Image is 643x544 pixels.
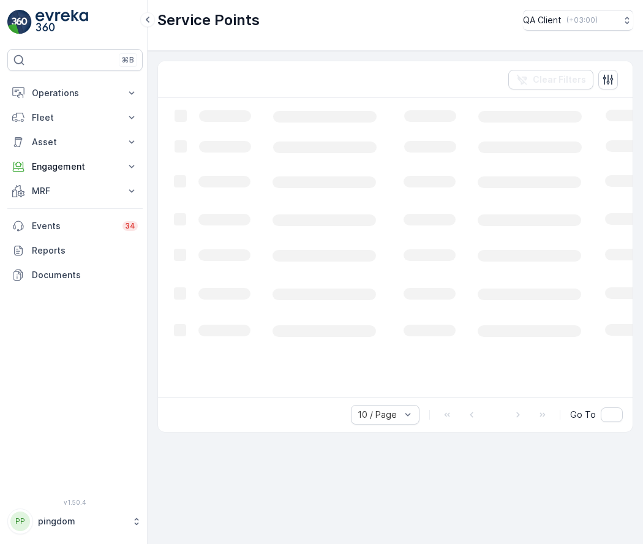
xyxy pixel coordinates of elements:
p: Clear Filters [533,74,586,86]
button: Engagement [7,154,143,179]
img: logo_light-DOdMpM7g.png [36,10,88,34]
img: logo [7,10,32,34]
p: 34 [125,221,135,231]
button: PPpingdom [7,508,143,534]
button: QA Client(+03:00) [523,10,633,31]
p: Engagement [32,161,118,173]
a: Reports [7,238,143,263]
span: Go To [570,409,596,421]
p: Operations [32,87,118,99]
button: Clear Filters [508,70,593,89]
p: Events [32,220,115,232]
p: ⌘B [122,55,134,65]
p: Service Points [157,10,260,30]
button: MRF [7,179,143,203]
p: QA Client [523,14,562,26]
p: Reports [32,244,138,257]
p: Fleet [32,111,118,124]
p: ( +03:00 ) [566,15,598,25]
p: Asset [32,136,118,148]
button: Fleet [7,105,143,130]
p: MRF [32,185,118,197]
button: Asset [7,130,143,154]
p: Documents [32,269,138,281]
a: Documents [7,263,143,287]
p: pingdom [38,515,126,527]
a: Events34 [7,214,143,238]
button: Operations [7,81,143,105]
span: v 1.50.4 [7,499,143,506]
div: PP [10,512,30,531]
